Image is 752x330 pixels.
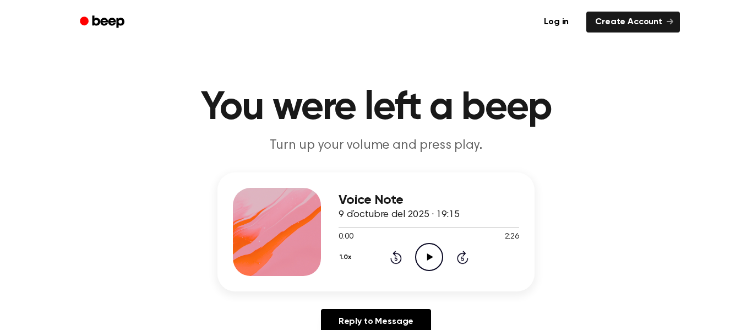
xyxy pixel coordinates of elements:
a: Beep [72,12,134,33]
a: Log in [533,9,580,35]
h1: You were left a beep [94,88,658,128]
span: 2:26 [505,231,519,243]
span: 0:00 [339,231,353,243]
span: 9 d’octubre del 2025 · 19:15 [339,210,460,220]
p: Turn up your volume and press play. [165,137,587,155]
a: Create Account [586,12,680,33]
h3: Voice Note [339,193,519,208]
button: 1.0x [339,248,355,267]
